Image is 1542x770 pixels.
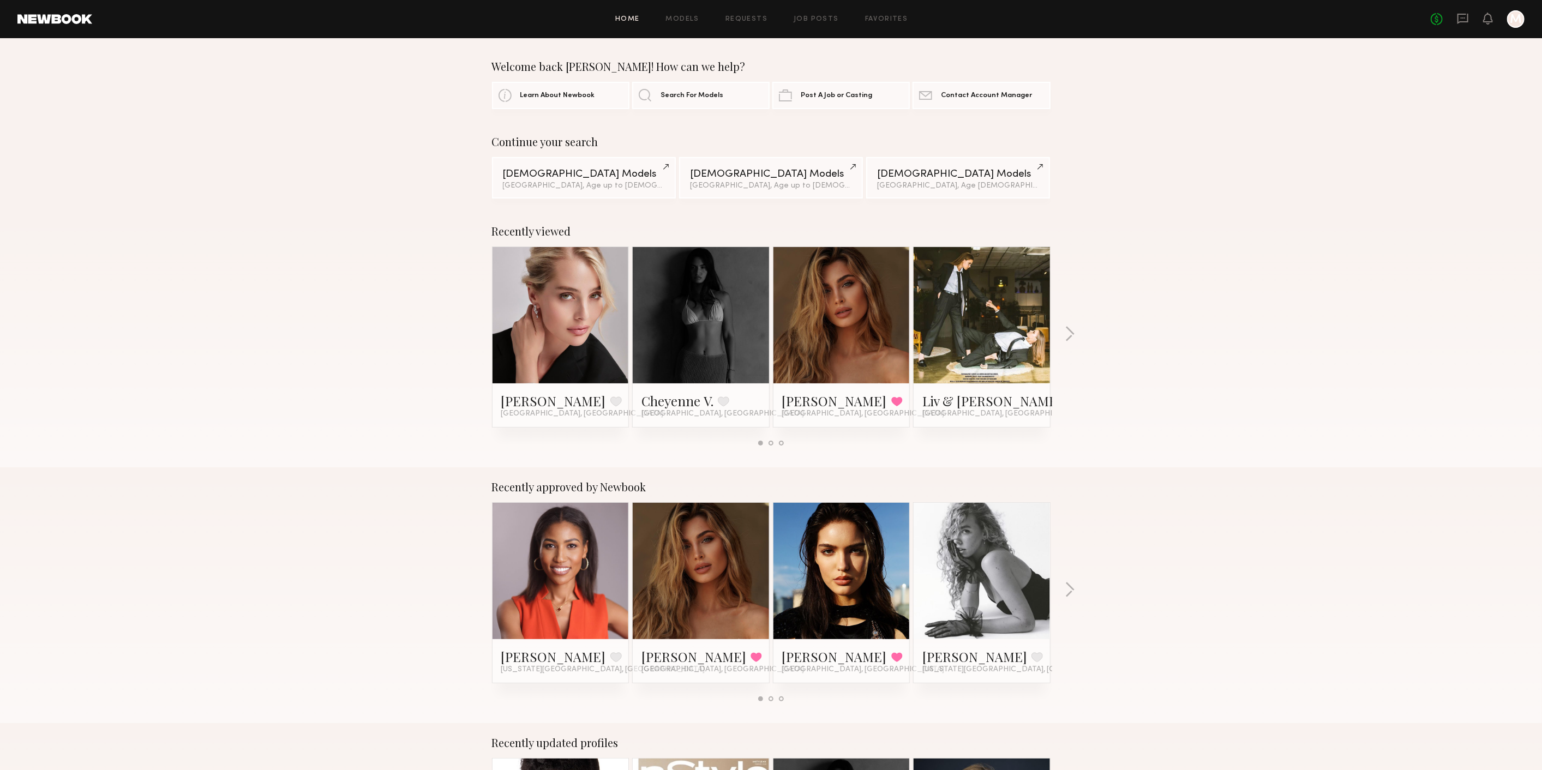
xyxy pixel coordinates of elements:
[501,392,606,410] a: [PERSON_NAME]
[520,92,595,99] span: Learn About Newbook
[922,665,1126,674] span: [US_STATE][GEOGRAPHIC_DATA], [GEOGRAPHIC_DATA]
[615,16,640,23] a: Home
[922,410,1085,418] span: [GEOGRAPHIC_DATA], [GEOGRAPHIC_DATA]
[641,648,746,665] a: [PERSON_NAME]
[632,82,770,109] a: Search For Models
[913,82,1050,109] a: Contact Account Manager
[1507,10,1525,28] a: M
[492,135,1051,148] div: Continue your search
[725,16,767,23] a: Requests
[501,410,664,418] span: [GEOGRAPHIC_DATA], [GEOGRAPHIC_DATA]
[782,392,887,410] a: [PERSON_NAME]
[641,392,713,410] a: Cheyenne V.
[866,157,1050,198] a: [DEMOGRAPHIC_DATA] Models[GEOGRAPHIC_DATA], Age [DEMOGRAPHIC_DATA] y.o.
[501,665,705,674] span: [US_STATE][GEOGRAPHIC_DATA], [GEOGRAPHIC_DATA]
[782,648,887,665] a: [PERSON_NAME]
[877,169,1039,179] div: [DEMOGRAPHIC_DATA] Models
[679,157,863,198] a: [DEMOGRAPHIC_DATA] Models[GEOGRAPHIC_DATA], Age up to [DEMOGRAPHIC_DATA].
[641,410,804,418] span: [GEOGRAPHIC_DATA], [GEOGRAPHIC_DATA]
[782,410,945,418] span: [GEOGRAPHIC_DATA], [GEOGRAPHIC_DATA]
[492,736,1051,749] div: Recently updated profiles
[661,92,723,99] span: Search For Models
[492,480,1051,494] div: Recently approved by Newbook
[501,648,606,665] a: [PERSON_NAME]
[690,169,852,179] div: [DEMOGRAPHIC_DATA] Models
[877,182,1039,190] div: [GEOGRAPHIC_DATA], Age [DEMOGRAPHIC_DATA] y.o.
[772,82,910,109] a: Post A Job or Casting
[865,16,908,23] a: Favorites
[801,92,872,99] span: Post A Job or Casting
[492,225,1051,238] div: Recently viewed
[503,182,665,190] div: [GEOGRAPHIC_DATA], Age up to [DEMOGRAPHIC_DATA].
[690,182,852,190] div: [GEOGRAPHIC_DATA], Age up to [DEMOGRAPHIC_DATA].
[922,648,1027,665] a: [PERSON_NAME]
[666,16,699,23] a: Models
[922,392,1061,410] a: Liv & [PERSON_NAME]
[492,82,629,109] a: Learn About Newbook
[641,665,804,674] span: [GEOGRAPHIC_DATA], [GEOGRAPHIC_DATA]
[782,665,945,674] span: [GEOGRAPHIC_DATA], [GEOGRAPHIC_DATA]
[492,60,1051,73] div: Welcome back [PERSON_NAME]! How can we help?
[503,169,665,179] div: [DEMOGRAPHIC_DATA] Models
[794,16,839,23] a: Job Posts
[492,157,676,198] a: [DEMOGRAPHIC_DATA] Models[GEOGRAPHIC_DATA], Age up to [DEMOGRAPHIC_DATA].
[941,92,1032,99] span: Contact Account Manager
